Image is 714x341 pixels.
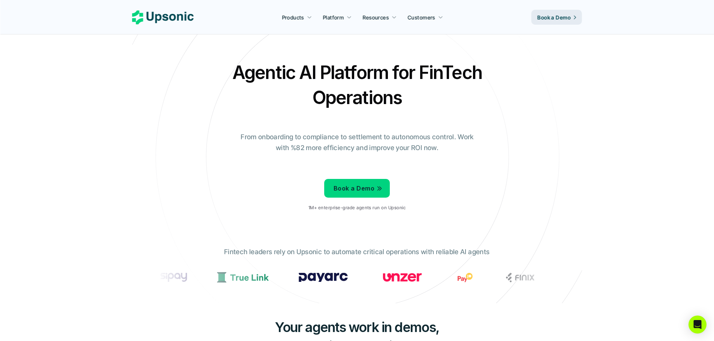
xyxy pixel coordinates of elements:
[224,247,489,258] p: Fintech leaders rely on Upsonic to automate critical operations with reliable AI agents
[282,13,304,21] p: Products
[324,179,390,198] a: Book a Demo
[531,10,582,25] a: Book a Demo
[689,316,707,334] div: Open Intercom Messenger
[235,132,479,153] p: From onboarding to compliance to settlement to autonomous control. Work with %82 more efficiency ...
[408,13,436,21] p: Customers
[537,13,571,21] p: Book a Demo
[308,205,406,210] p: 1M+ enterprise-grade agents run on Upsonic
[323,13,344,21] p: Platform
[275,319,439,335] span: Your agents work in demos,
[277,10,316,24] a: Products
[226,60,488,110] h2: Agentic AI Platform for FinTech Operations
[334,183,374,194] p: Book a Demo
[363,13,389,21] p: Resources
